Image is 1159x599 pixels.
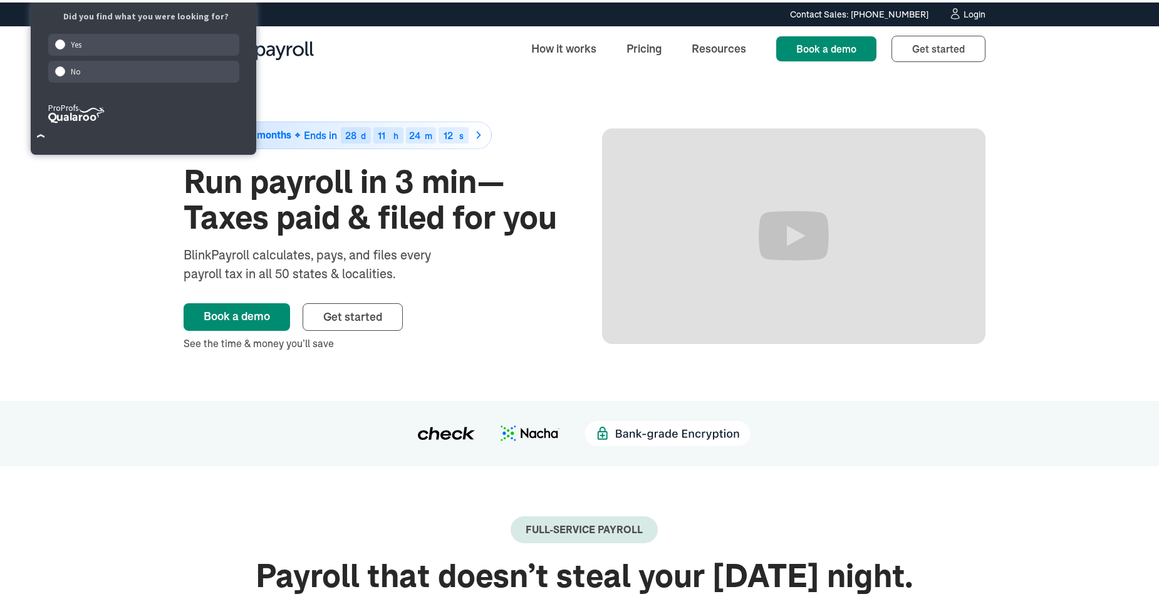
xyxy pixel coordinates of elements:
div: Full-Service payroll [526,521,643,533]
div: m [425,129,432,138]
div: h [393,129,398,138]
span: 11 [378,127,385,139]
button: Close Survey [31,123,51,144]
a: Book a demo [184,301,290,328]
h2: Payroll that doesn’t steal your [DATE] night. [184,556,985,591]
iframe: Run Payroll in 3 min with BlinkPayroll [602,126,985,341]
div: d [361,129,366,138]
a: Book a demo [776,34,876,59]
span: 28 [345,127,356,139]
tspan: ProProfs [48,100,78,111]
div: No [48,58,240,80]
span: 24 [409,127,420,139]
div: s [459,129,464,138]
a: How it works [521,33,606,60]
span: Book a demo [796,40,856,53]
a: Get started [891,33,985,60]
a: ProProfs [48,115,105,124]
a: Login [949,5,985,19]
div: Yes [48,31,240,53]
div: Login [964,8,985,16]
span: Get started [912,40,965,53]
span: Ends in [304,127,337,139]
h1: Run payroll in 3 min—Taxes paid & filed for you [184,162,567,233]
a: Get started [303,301,403,328]
div: Contact Sales: [PHONE_NUMBER] [790,6,928,19]
span: 12 [444,127,453,139]
span: Get started [323,307,382,321]
div: BlinkPayroll calculates, pays, and files every payroll tax in all 50 states & localities. [184,243,464,281]
div: See the time & money you’ll save [184,333,567,348]
a: Pricing [616,33,672,60]
a: 50% off for 6 monthsEnds in28d11h24m12s [184,119,567,147]
div: Did you find what you were looking for? [46,8,246,21]
a: Resources [682,33,756,60]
